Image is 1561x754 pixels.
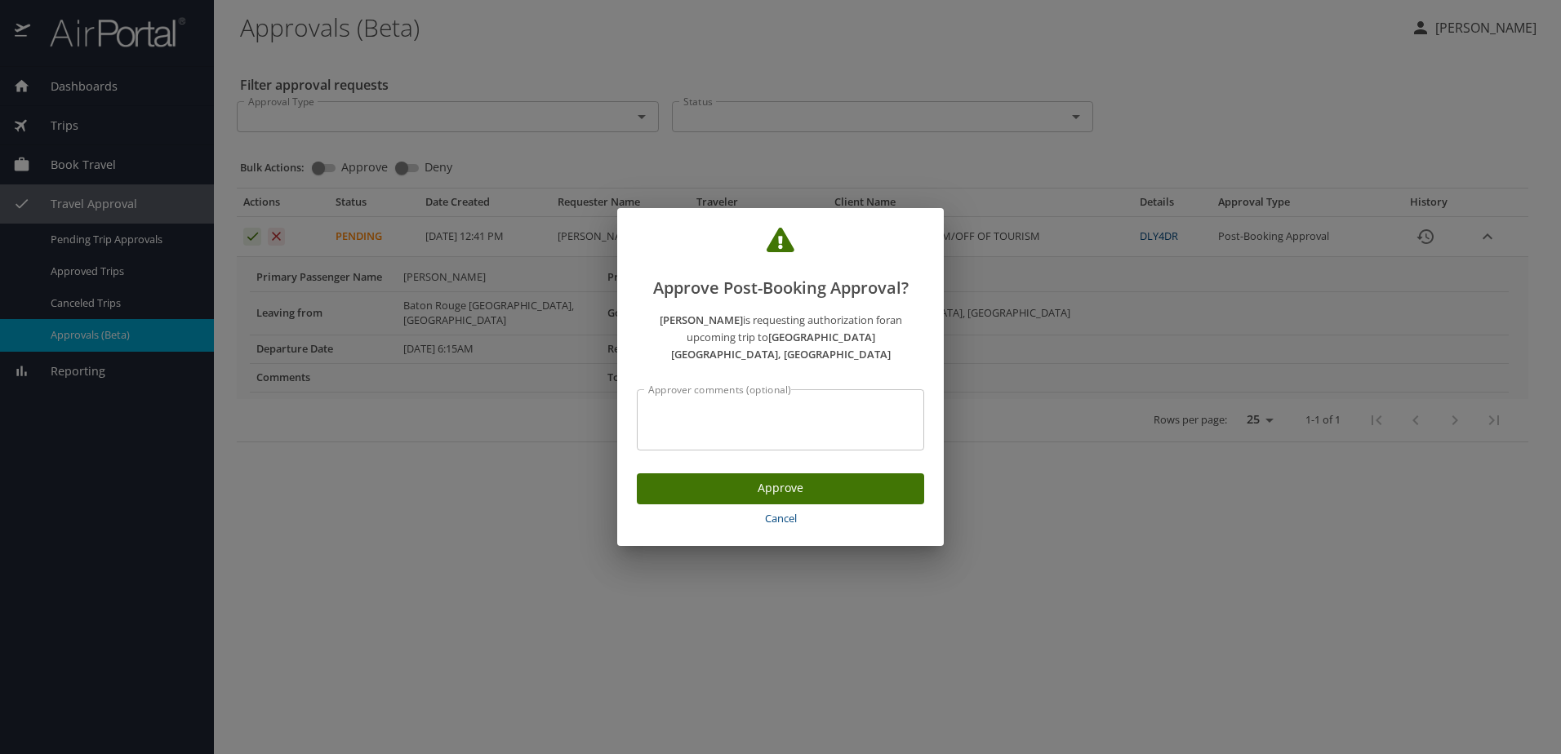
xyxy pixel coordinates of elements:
h2: Approve Post-Booking Approval? [637,228,924,301]
strong: [PERSON_NAME] [660,313,743,327]
strong: [GEOGRAPHIC_DATA] [GEOGRAPHIC_DATA], [GEOGRAPHIC_DATA] [671,330,891,361]
button: Approve [637,473,924,505]
p: is requesting authorization for an upcoming trip to [637,312,924,362]
span: Cancel [643,509,918,528]
span: Approve [650,478,911,499]
button: Cancel [637,504,924,533]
